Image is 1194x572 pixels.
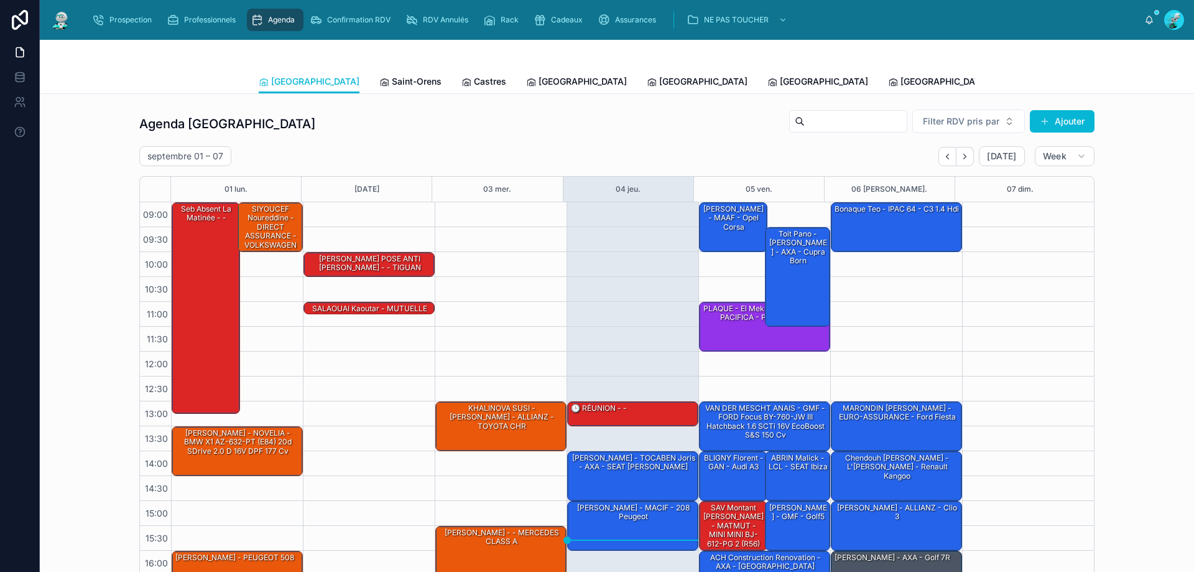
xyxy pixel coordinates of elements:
[140,209,171,220] span: 09:00
[436,402,566,451] div: KHALINOVA SUSI - [PERSON_NAME] - ALLIANZ - TOYOTA CHR
[704,15,769,25] span: NE PAS TOUCHER
[700,502,767,550] div: SAV montant [PERSON_NAME] - MATMUT - MINI MINI BJ-612-PG 2 (R56) One D 1.6 D 16V 90 cv
[539,75,627,88] span: [GEOGRAPHIC_DATA]
[700,402,830,451] div: VAN DER MESCHT ANAIS - GMF - FORD Focus BY-760-JW III Hatchback 1.6 SCTi 16V EcoBoost S&S 150 cv
[259,70,359,94] a: [GEOGRAPHIC_DATA]
[379,70,442,95] a: Saint-Orens
[474,75,506,88] span: Castres
[438,403,565,432] div: KHALINOVA SUSI - [PERSON_NAME] - ALLIANZ - TOYOTA CHR
[647,70,747,95] a: [GEOGRAPHIC_DATA]
[767,228,830,267] div: Toit pano - [PERSON_NAME] - AXA - cupra born
[766,228,830,326] div: Toit pano - [PERSON_NAME] - AXA - cupra born
[88,9,160,31] a: Prospection
[461,70,506,95] a: Castres
[888,70,989,95] a: [GEOGRAPHIC_DATA]
[700,203,767,251] div: [PERSON_NAME] - MAAF - Opel corsa
[142,458,171,469] span: 14:00
[140,234,171,245] span: 09:30
[956,147,974,166] button: Next
[109,15,152,25] span: Prospection
[568,452,698,500] div: [PERSON_NAME] - TOCABEN Joris - AXA - SEAT [PERSON_NAME]
[701,204,766,233] div: [PERSON_NAME] - MAAF - Opel corsa
[833,502,961,523] div: [PERSON_NAME] - ALLIANZ - Clio 3
[1035,146,1094,166] button: Week
[938,147,956,166] button: Back
[306,253,433,274] div: [PERSON_NAME] POSE ANTI [PERSON_NAME] - - TIGUAN
[142,259,171,270] span: 10:00
[923,115,999,128] span: Filter RDV pris par
[831,452,961,500] div: Chendouh [PERSON_NAME] - L'[PERSON_NAME] - Renault kangoo
[174,428,302,457] div: [PERSON_NAME] - NOVELIA - BMW X1 AZ-632-PT (E84) 20d sDrive 2.0 d 16V DPF 177 cv
[50,10,72,30] img: App logo
[82,6,1144,34] div: scrollable content
[142,359,171,369] span: 12:00
[142,558,171,568] span: 16:00
[526,70,627,95] a: [GEOGRAPHIC_DATA]
[766,502,830,550] div: [PERSON_NAME] - GMF - Golf5
[142,433,171,444] span: 13:30
[144,309,171,319] span: 11:00
[240,204,302,260] div: SIYOUCEF Noureddine - DIRECT ASSURANCE - VOLKSWAGEN Tiguan
[1030,110,1094,133] button: Ajouter
[479,9,527,31] a: Rack
[767,70,868,95] a: [GEOGRAPHIC_DATA]
[423,15,468,25] span: RDV Annulés
[767,452,830,473] div: ABRIN Malick - LCL - SEAT Ibiza
[568,402,698,426] div: 🕒 RÉUNION - -
[483,177,511,202] button: 03 mer.
[570,452,697,473] div: [PERSON_NAME] - TOCABEN Joris - AXA - SEAT [PERSON_NAME]
[659,75,747,88] span: [GEOGRAPHIC_DATA]
[268,15,295,25] span: Agenda
[831,502,961,550] div: [PERSON_NAME] - ALLIANZ - Clio 3
[224,177,248,202] button: 01 lun.
[271,75,359,88] span: [GEOGRAPHIC_DATA]
[306,9,399,31] a: Confirmation RDV
[701,303,829,324] div: PLAQUE - El Mekkaoui Lehoucine - PACIFICA - peugeot 3008
[831,203,961,251] div: Bonaque Teo - IPAC 64 - C3 1.4 hdi
[304,302,434,315] div: SALAOUAI Kaoutar - MUTUELLE DE POITIERS - Clio 4
[142,533,171,543] span: 15:30
[615,15,656,25] span: Assurances
[568,502,698,550] div: [PERSON_NAME] - MACIF - 208 Peugeot
[900,75,989,88] span: [GEOGRAPHIC_DATA]
[746,177,772,202] div: 05 ven.
[438,527,565,548] div: [PERSON_NAME] - - MERCEDES CLASS A
[780,75,868,88] span: [GEOGRAPHIC_DATA]
[247,9,303,31] a: Agenda
[912,110,1025,133] button: Select Button
[142,284,171,294] span: 10:30
[172,203,239,413] div: Seb absent la matinée - -
[144,334,171,344] span: 11:30
[701,502,766,568] div: SAV montant [PERSON_NAME] - MATMUT - MINI MINI BJ-612-PG 2 (R56) One D 1.6 D 16V 90 cv
[987,151,1016,162] span: [DATE]
[851,177,927,202] button: 06 [PERSON_NAME].
[392,75,442,88] span: Saint-Orens
[184,15,236,25] span: Professionnels
[570,502,697,523] div: [PERSON_NAME] - MACIF - 208 Peugeot
[142,508,171,518] span: 15:00
[139,115,315,133] h1: Agenda [GEOGRAPHIC_DATA]
[700,452,767,500] div: BLIGNY Florent - GAN - Audi A3
[833,204,960,215] div: Bonaque Teo - IPAC 64 - C3 1.4 hdi
[594,9,665,31] a: Assurances
[616,177,641,202] div: 04 jeu.
[833,452,961,482] div: Chendouh [PERSON_NAME] - L'[PERSON_NAME] - Renault kangoo
[701,452,766,473] div: BLIGNY Florent - GAN - Audi A3
[833,552,951,563] div: [PERSON_NAME] - AXA - Golf 7R
[142,383,171,394] span: 12:30
[304,253,434,276] div: [PERSON_NAME] POSE ANTI [PERSON_NAME] - - TIGUAN
[1043,151,1067,162] span: Week
[767,502,830,523] div: [PERSON_NAME] - GMF - Golf5
[174,552,295,563] div: [PERSON_NAME] - PEUGEOT 508
[551,15,583,25] span: Cadeaux
[163,9,244,31] a: Professionnels
[174,204,239,224] div: Seb absent la matinée - -
[147,150,223,162] h2: septembre 01 – 07
[683,9,794,31] a: NE PAS TOUCHER
[570,403,628,414] div: 🕒 RÉUNION - -
[833,403,961,423] div: MARONDIN [PERSON_NAME] - EURO-ASSURANCE - Ford fiesta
